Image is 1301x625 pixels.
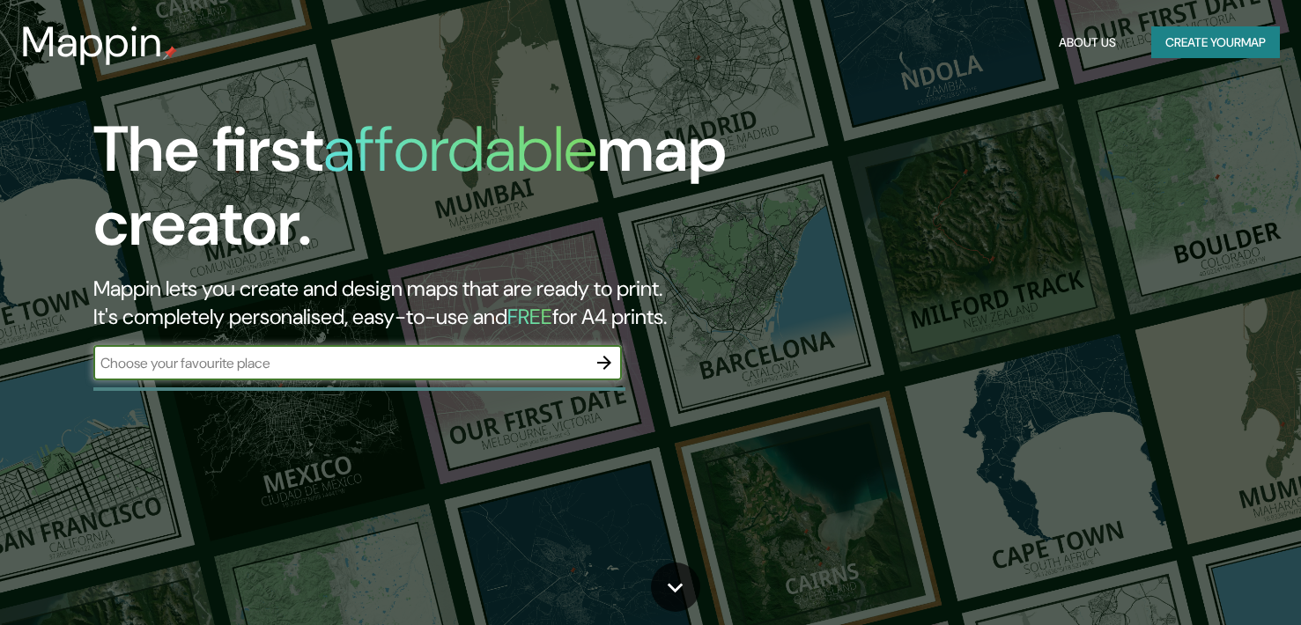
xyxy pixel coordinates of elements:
[323,108,597,190] h1: affordable
[93,113,744,275] h1: The first map creator.
[1151,26,1280,59] button: Create yourmap
[1052,26,1123,59] button: About Us
[21,18,163,67] h3: Mappin
[93,353,587,373] input: Choose your favourite place
[507,303,552,330] h5: FREE
[93,275,744,331] h2: Mappin lets you create and design maps that are ready to print. It's completely personalised, eas...
[163,46,177,60] img: mappin-pin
